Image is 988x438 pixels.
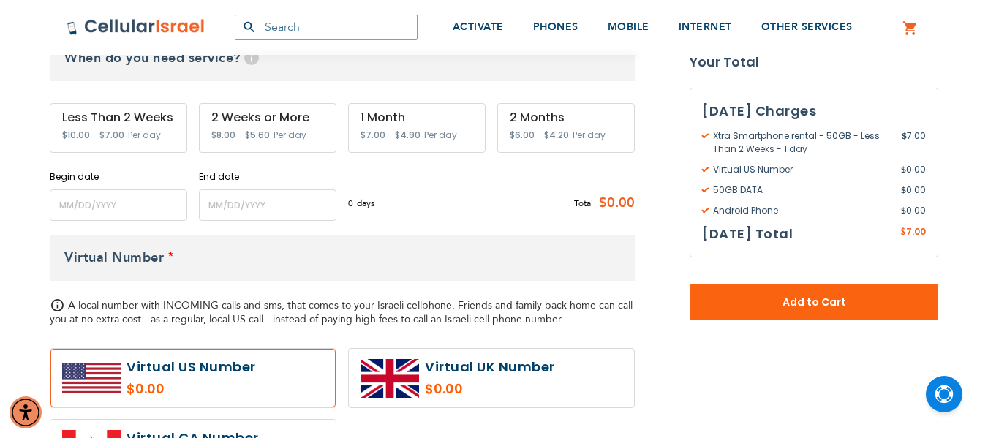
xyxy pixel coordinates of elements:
span: $0.00 [593,192,635,214]
span: 0 [348,197,357,210]
span: $8.00 [211,129,235,141]
input: MM/DD/YYYY [199,189,336,221]
span: MOBILE [608,20,649,34]
span: Virtual Number [64,249,164,267]
span: Add to Cart [738,295,890,310]
input: MM/DD/YYYY [50,189,187,221]
span: 0.00 [901,163,926,176]
span: Help [244,50,259,65]
div: Accessibility Menu [10,396,42,428]
span: Total [574,197,593,210]
strong: Your Total [690,51,938,73]
span: $7.00 [361,129,385,141]
h3: When do you need service? [50,36,635,81]
span: 0.00 [901,204,926,217]
span: $4.20 [544,129,569,141]
span: $ [901,184,906,197]
input: Search [235,15,418,40]
span: Virtual US Number [702,163,901,176]
label: Begin date [50,170,187,184]
span: Android Phone [702,204,901,217]
span: 7.00 [902,129,926,156]
span: OTHER SERVICES [761,20,853,34]
div: Less Than 2 Weeks [62,111,175,124]
div: 2 Months [510,111,622,124]
span: Per day [424,129,457,142]
button: Add to Cart [690,284,938,320]
span: $ [900,226,906,239]
span: $6.00 [510,129,535,141]
h3: [DATE] Total [702,223,793,245]
h3: [DATE] Charges [702,100,926,122]
span: $ [901,204,906,217]
span: $4.90 [395,129,421,141]
span: $ [901,163,906,176]
span: $7.00 [99,129,124,141]
span: INTERNET [679,20,732,34]
img: Cellular Israel Logo [67,18,205,36]
span: A local number with INCOMING calls and sms, that comes to your Israeli cellphone. Friends and fam... [50,298,633,326]
span: ACTIVATE [453,20,504,34]
span: Xtra Smartphone rental - 50GB - Less Than 2 Weeks - 1 day [702,129,902,156]
div: 2 Weeks or More [211,111,324,124]
div: 1 Month [361,111,473,124]
span: days [357,197,374,210]
span: $10.00 [62,129,90,141]
label: End date [199,170,336,184]
span: 50GB DATA [702,184,901,197]
span: $ [902,129,907,143]
span: PHONES [533,20,578,34]
span: Per day [573,129,606,142]
span: $5.60 [245,129,270,141]
span: 7.00 [906,225,926,238]
span: Per day [274,129,306,142]
span: 0.00 [901,184,926,197]
span: Per day [128,129,161,142]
